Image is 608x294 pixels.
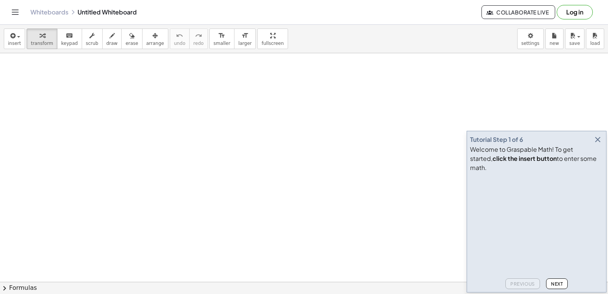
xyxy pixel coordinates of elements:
[551,281,563,287] span: Next
[470,135,523,144] div: Tutorial Step 1 of 6
[238,41,252,46] span: larger
[586,29,604,49] button: load
[234,29,256,49] button: format_sizelarger
[9,6,21,18] button: Toggle navigation
[27,29,57,49] button: transform
[189,29,208,49] button: redoredo
[31,41,53,46] span: transform
[146,41,164,46] span: arrange
[218,31,225,40] i: format_size
[209,29,234,49] button: format_sizesmaller
[142,29,168,49] button: arrange
[86,41,98,46] span: scrub
[82,29,103,49] button: scrub
[8,41,21,46] span: insert
[517,29,544,49] button: settings
[470,145,603,172] div: Welcome to Graspable Math! To get started, to enter some math.
[195,31,202,40] i: redo
[492,154,557,162] b: click the insert button
[4,29,25,49] button: insert
[66,31,73,40] i: keyboard
[125,41,138,46] span: erase
[546,278,568,289] button: Next
[57,29,82,49] button: keyboardkeypad
[481,5,555,19] button: Collaborate Live
[170,29,190,49] button: undoundo
[61,41,78,46] span: keypad
[241,31,249,40] i: format_size
[557,5,593,19] button: Log in
[565,29,584,49] button: save
[102,29,122,49] button: draw
[261,41,283,46] span: fullscreen
[30,8,68,16] a: Whiteboards
[549,41,559,46] span: new
[214,41,230,46] span: smaller
[545,29,564,49] button: new
[193,41,204,46] span: redo
[176,31,183,40] i: undo
[257,29,288,49] button: fullscreen
[106,41,118,46] span: draw
[174,41,185,46] span: undo
[521,41,540,46] span: settings
[121,29,142,49] button: erase
[569,41,580,46] span: save
[590,41,600,46] span: load
[488,9,549,16] span: Collaborate Live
